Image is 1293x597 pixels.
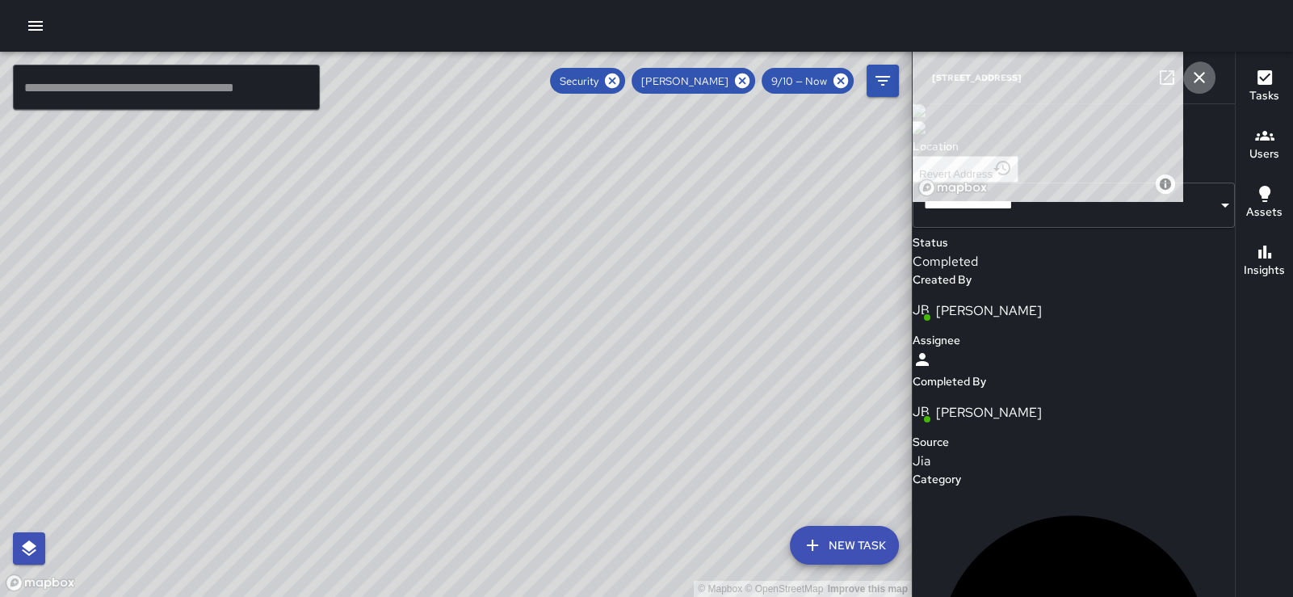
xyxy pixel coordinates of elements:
[1246,204,1283,221] h6: Assets
[762,68,854,94] div: 9/10 — Now
[1236,174,1293,233] button: Assets
[762,74,837,88] span: 9/10 — Now
[1214,194,1236,217] button: Open
[1249,145,1279,163] h6: Users
[790,526,899,565] button: New Task
[550,68,625,94] div: Security
[632,74,738,88] span: [PERSON_NAME]
[1236,233,1293,291] button: Insights
[867,65,899,97] button: Filters
[1249,87,1279,105] h6: Tasks
[1236,116,1293,174] button: Users
[1236,58,1293,116] button: Tasks
[913,402,930,422] p: JB
[550,74,608,88] span: Security
[913,301,930,320] p: JB
[632,68,755,94] div: [PERSON_NAME]
[1244,262,1285,280] h6: Insights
